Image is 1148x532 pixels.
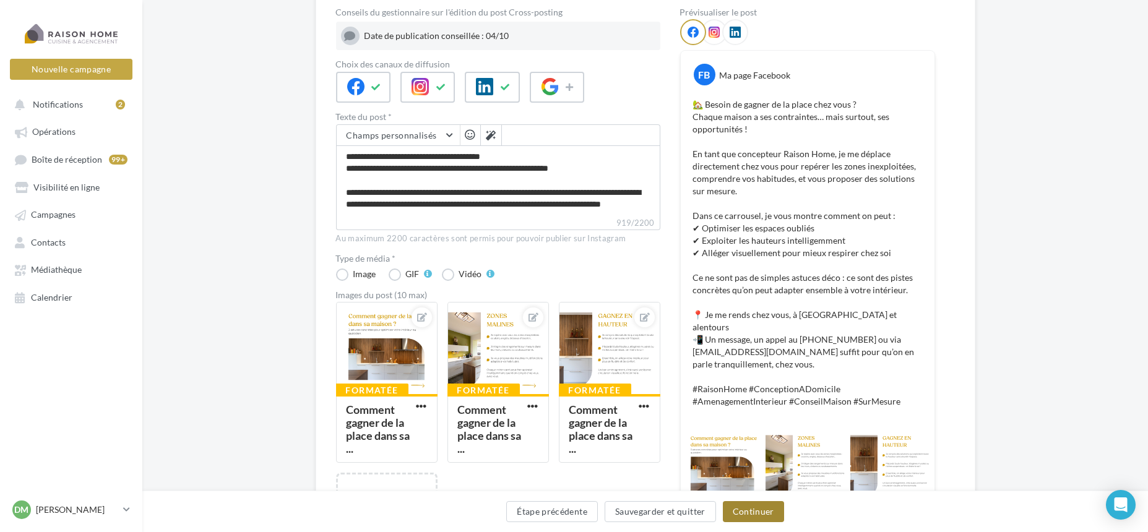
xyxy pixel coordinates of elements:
a: Contacts [7,231,135,253]
span: Calendrier [31,292,72,302]
label: Texte du post * [336,113,660,121]
span: Notifications [33,99,83,109]
div: 99+ [109,155,127,165]
div: Formatée [559,384,631,397]
label: 919/2200 [336,217,660,230]
a: Opérations [7,120,135,142]
p: [PERSON_NAME] [36,504,118,516]
a: Campagnes [7,203,135,225]
div: Conseils du gestionnaire sur l'édition du post Cross-posting [336,8,660,17]
a: Boîte de réception99+ [7,148,135,171]
div: GIF [406,270,420,278]
a: Calendrier [7,286,135,308]
button: Notifications 2 [7,93,130,115]
div: Formatée [447,384,520,397]
span: DM [15,504,29,516]
button: Sauvegarder et quitter [605,501,716,522]
div: Date de publication conseillée : 04/10 [365,30,655,42]
div: Comment gagner de la place dans sa ... [458,403,522,455]
span: Médiathèque [31,265,82,275]
div: Comment gagner de la place dans sa ... [347,403,410,455]
div: Ma page Facebook [720,69,791,82]
label: Choix des canaux de diffusion [336,60,660,69]
p: 🏡 Besoin de gagner de la place chez vous ? Chaque maison a ses contraintes… mais surtout, ses opp... [693,98,922,408]
div: Formatée [336,384,408,397]
div: Images du post (10 max) [336,291,660,299]
a: Visibilité en ligne [7,176,135,198]
div: Vidéo [459,270,482,278]
button: Continuer [723,501,784,522]
div: Prévisualiser le post [680,8,935,17]
button: Champs personnalisés [337,125,460,146]
div: 2 [116,100,125,109]
span: Opérations [32,127,76,137]
div: Image [353,270,376,278]
div: Open Intercom Messenger [1106,490,1136,520]
label: Type de média * [336,254,660,263]
a: DM [PERSON_NAME] [10,498,132,521]
a: Médiathèque [7,258,135,280]
div: FB [694,64,715,85]
span: Visibilité en ligne [33,182,100,192]
span: Champs personnalisés [347,130,437,140]
span: Contacts [31,237,66,247]
button: Nouvelle campagne [10,59,132,80]
button: Étape précédente [506,501,598,522]
div: Au maximum 2200 caractères sont permis pour pouvoir publier sur Instagram [336,233,660,244]
span: Boîte de réception [32,154,102,165]
div: Comment gagner de la place dans sa ... [569,403,633,455]
span: Campagnes [31,210,76,220]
